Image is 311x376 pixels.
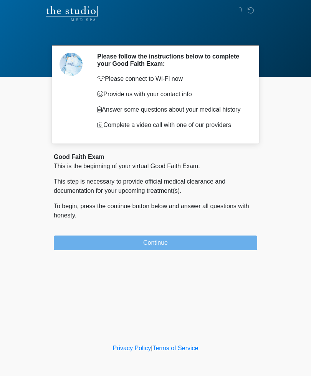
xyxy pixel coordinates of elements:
[48,28,263,42] h1: ‎ ‎
[97,120,246,130] p: Complete a video call with one of our providers
[54,236,257,250] button: Continue
[97,105,246,114] p: Answer some questions about your medical history
[97,90,246,99] p: Provide us with your contact info
[97,53,246,67] h2: Please follow the instructions below to complete your Good Faith Exam:
[151,345,152,351] a: |
[113,345,151,351] a: Privacy Policy
[54,202,257,220] p: To begin, press the continue button below and answer all questions with honesty.
[60,53,83,76] img: Agent Avatar
[54,177,257,196] p: This step is necessary to provide official medical clearance and documentation for your upcoming ...
[152,345,198,351] a: Terms of Service
[54,152,257,162] div: Good Faith Exam
[54,162,257,171] p: This is the beginning of your virtual Good Faith Exam.
[97,74,246,84] p: Please connect to Wi-Fi now
[46,6,98,21] img: The Studio Med Spa Logo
